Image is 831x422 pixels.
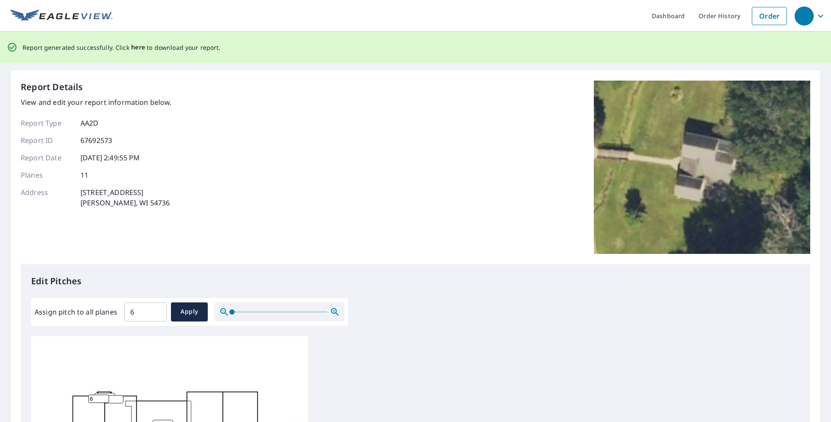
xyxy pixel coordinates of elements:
p: AA2D [81,118,99,128]
p: View and edit your report information below. [21,97,172,107]
img: Top image [594,81,810,254]
input: 00.0 [124,300,167,324]
a: Order [752,7,787,25]
p: Edit Pitches [31,275,800,288]
button: here [131,42,145,53]
img: EV Logo [10,10,113,23]
p: Address [21,187,73,208]
p: Report Details [21,81,83,94]
p: Planes [21,170,73,180]
p: 11 [81,170,88,180]
p: 67692573 [81,135,112,146]
p: Report Date [21,153,73,163]
p: Report ID [21,135,73,146]
p: Report Type [21,118,73,128]
button: Apply [171,302,208,321]
label: Assign pitch to all planes [35,307,117,317]
p: [STREET_ADDRESS] [PERSON_NAME], WI 54736 [81,187,170,208]
span: Apply [178,306,201,317]
p: [DATE] 2:49:55 PM [81,153,140,163]
p: Report generated successfully. Click to download your report. [23,42,221,53]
